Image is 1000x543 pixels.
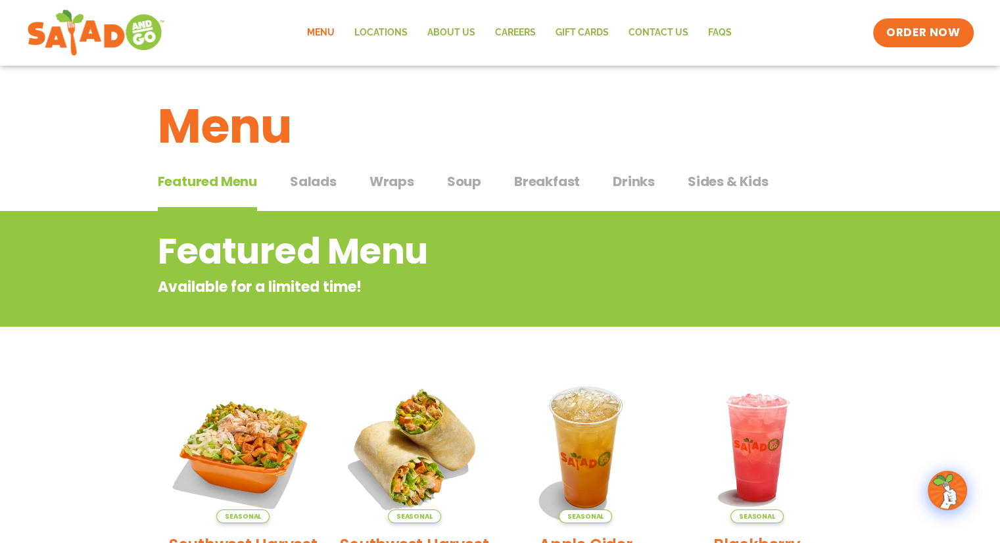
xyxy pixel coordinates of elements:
[158,167,843,212] div: Tabbed content
[417,18,485,48] a: About Us
[297,18,345,48] a: Menu
[559,509,612,523] span: Seasonal
[688,172,769,191] span: Sides & Kids
[886,25,960,41] span: ORDER NOW
[698,18,742,48] a: FAQs
[447,172,481,191] span: Soup
[873,18,973,47] a: ORDER NOW
[369,172,414,191] span: Wraps
[290,172,337,191] span: Salads
[613,172,655,191] span: Drinks
[681,371,833,523] img: Product photo for Blackberry Bramble Lemonade
[619,18,698,48] a: Contact Us
[510,371,662,523] img: Product photo for Apple Cider Lemonade
[27,7,166,59] img: new-SAG-logo-768×292
[929,472,966,509] img: wpChatIcon
[158,276,737,298] p: Available for a limited time!
[216,509,270,523] span: Seasonal
[168,371,320,523] img: Product photo for Southwest Harvest Salad
[546,18,619,48] a: GIFT CARDS
[514,172,580,191] span: Breakfast
[339,371,490,523] img: Product photo for Southwest Harvest Wrap
[297,18,742,48] nav: Menu
[388,509,441,523] span: Seasonal
[485,18,546,48] a: Careers
[730,509,784,523] span: Seasonal
[158,91,843,162] h1: Menu
[158,225,737,278] h2: Featured Menu
[345,18,417,48] a: Locations
[158,172,257,191] span: Featured Menu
